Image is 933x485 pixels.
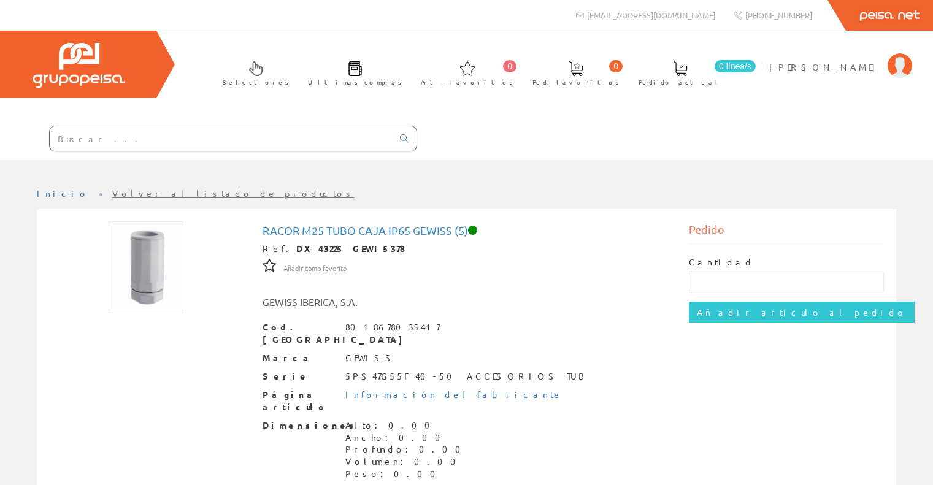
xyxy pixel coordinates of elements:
span: 0 [609,60,623,72]
span: Añadir como favorito [283,264,347,273]
div: Volumen: 0.00 [345,456,468,468]
div: Peso: 0.00 [345,468,468,480]
a: [PERSON_NAME] [769,51,912,63]
div: 8018678035417 [345,321,440,334]
a: Últimas compras [296,51,408,93]
div: GEWISS IBERICA, S.A. [253,295,502,309]
input: Añadir artículo al pedido [689,302,915,323]
span: Art. favoritos [421,76,513,88]
span: Dimensiones [263,419,336,432]
h1: Racor M25 Tubo Caja Ip65 Gewiss (5) [263,224,671,237]
span: Selectores [223,76,289,88]
span: Pedido actual [639,76,722,88]
input: Buscar ... [50,126,393,151]
a: Volver al listado de productos [112,188,355,199]
span: [EMAIL_ADDRESS][DOMAIN_NAME] [587,10,715,20]
span: Ped. favoritos [532,76,620,88]
a: Inicio [37,188,89,199]
img: Grupo Peisa [33,43,125,88]
img: Foto artículo Racor M25 Tubo Caja Ip65 Gewiss (5) (120.39473684211x150) [110,221,183,313]
label: Cantidad [689,256,754,269]
span: Serie [263,370,336,383]
span: 0 [503,60,516,72]
div: Ref. [263,243,671,255]
div: Pedido [689,221,884,244]
div: GEWISS [345,352,396,364]
a: Selectores [210,51,295,93]
span: [PHONE_NUMBER] [745,10,812,20]
div: Alto: 0.00 [345,419,468,432]
span: Página artículo [263,389,336,413]
span: Últimas compras [308,76,402,88]
a: Información del fabricante [345,389,562,400]
div: Ancho: 0.00 [345,432,468,444]
strong: DX43225 GEWI5378 [296,243,405,254]
span: Marca [263,352,336,364]
span: 0 línea/s [715,60,756,72]
span: Cod. [GEOGRAPHIC_DATA] [263,321,336,346]
div: Profundo: 0.00 [345,443,468,456]
a: Añadir como favorito [283,262,347,273]
span: [PERSON_NAME] [769,61,881,73]
div: 5PS47G55F 40-50 ACCESORIOS TUB [345,370,587,383]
